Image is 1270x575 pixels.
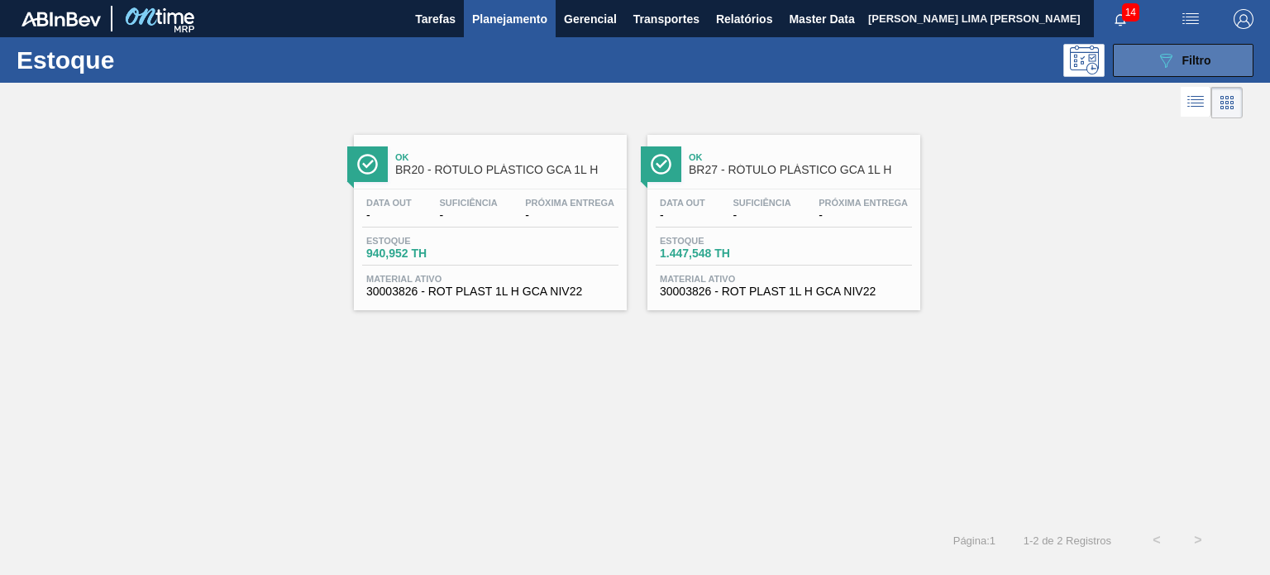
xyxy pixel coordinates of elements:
span: Ok [689,152,912,162]
button: Notificações [1094,7,1147,31]
span: Suficiência [439,198,497,208]
span: Estoque [366,236,482,246]
span: Transportes [633,9,699,29]
span: Master Data [789,9,854,29]
span: Próxima Entrega [525,198,614,208]
span: Relatórios [716,9,772,29]
a: ÍconeOkBR20 - RÓTULO PLÁSTICO GCA 1L HData out-Suficiência-Próxima Entrega-Estoque940,952 THMater... [341,122,635,310]
span: 30003826 - ROT PLAST 1L H GCA NIV22 [660,285,908,298]
span: Estoque [660,236,776,246]
span: Planejamento [472,9,547,29]
span: - [819,209,908,222]
span: 1 - 2 de 2 Registros [1020,534,1111,547]
span: 1.447,548 TH [660,247,776,260]
span: - [439,209,497,222]
span: Tarefas [415,9,456,29]
img: TNhmsLtSVTkK8tSr43FrP2fwEKptu5GPRR3wAAAABJRU5ErkJggg== [21,12,101,26]
span: Ok [395,152,618,162]
span: Material ativo [366,274,614,284]
h1: Estoque [17,50,254,69]
span: - [525,209,614,222]
span: 30003826 - ROT PLAST 1L H GCA NIV22 [366,285,614,298]
span: 940,952 TH [366,247,482,260]
img: Ícone [357,154,378,175]
button: Filtro [1113,44,1253,77]
img: Logout [1234,9,1253,29]
span: BR20 - RÓTULO PLÁSTICO GCA 1L H [395,164,618,176]
span: - [733,209,790,222]
span: Página : 1 [953,534,995,547]
button: < [1136,520,1177,561]
a: ÍconeOkBR27 - RÓTULO PLÁSTICO GCA 1L HData out-Suficiência-Próxima Entrega-Estoque1.447,548 THMat... [635,122,929,310]
span: Filtro [1182,54,1211,67]
span: - [660,209,705,222]
div: Visão em Cards [1211,87,1243,118]
span: 14 [1122,3,1139,22]
span: BR27 - RÓTULO PLÁSTICO GCA 1L H [689,164,912,176]
span: Data out [660,198,705,208]
span: Material ativo [660,274,908,284]
div: Visão em Lista [1181,87,1211,118]
img: userActions [1181,9,1201,29]
div: Pogramando: nenhum usuário selecionado [1063,44,1105,77]
span: Suficiência [733,198,790,208]
button: > [1177,520,1219,561]
span: Gerencial [564,9,617,29]
span: Data out [366,198,412,208]
span: Próxima Entrega [819,198,908,208]
span: - [366,209,412,222]
img: Ícone [651,154,671,175]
